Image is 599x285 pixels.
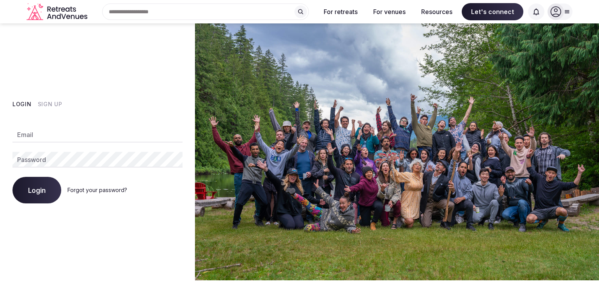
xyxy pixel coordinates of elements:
[12,177,61,203] button: Login
[67,187,127,193] a: Forgot your password?
[317,3,364,20] button: For retreats
[38,100,62,108] button: Sign Up
[195,23,599,280] img: My Account Background
[28,186,46,194] span: Login
[367,3,412,20] button: For venues
[415,3,459,20] button: Resources
[12,100,32,108] button: Login
[27,3,89,21] a: Visit the homepage
[27,3,89,21] svg: Retreats and Venues company logo
[462,3,523,20] span: Let's connect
